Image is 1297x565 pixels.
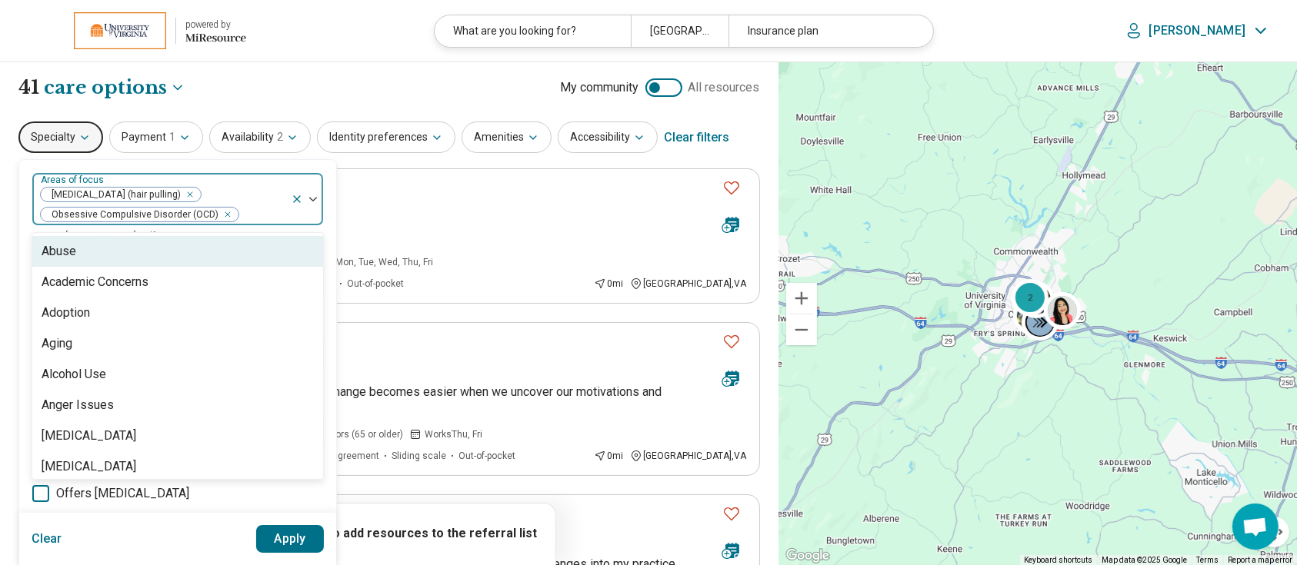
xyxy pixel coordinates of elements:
p: Healing, growth, nourishment are within reach! Change becomes easier when we uncover our motivati... [78,383,747,420]
button: Zoom in [786,283,817,314]
button: Specialty [18,121,103,153]
h1: 41 [18,75,185,101]
span: Out-of-pocket [458,449,515,463]
div: 0 mi [594,449,624,463]
button: Care options [44,75,185,101]
button: Zoom out [786,314,817,345]
span: Offers [MEDICAL_DATA] [56,484,189,503]
span: care options [44,75,167,101]
span: 1 [169,129,175,145]
p: Positive Psychology for Positive Change [78,229,747,248]
p: Click icon to add resources to the referral list [241,525,537,543]
button: Payment1 [109,121,203,153]
div: [MEDICAL_DATA] [42,457,136,476]
img: University of Virginia [74,12,166,49]
span: [MEDICAL_DATA] (hair pulling) [41,188,185,202]
button: Favorite [716,326,747,357]
div: What are you looking for? [435,15,630,47]
span: Works Mon, Tue, Wed, Thu, Fri [308,255,433,269]
button: Identity preferences [317,121,455,153]
span: Map data ©2025 Google [1102,556,1187,564]
p: [PERSON_NAME] [1149,23,1245,38]
div: Insurance plan [729,15,924,47]
div: Alcohol Use [42,365,106,384]
a: Terms (opens in new tab) [1196,556,1219,564]
button: Apply [256,525,325,553]
span: All resources [689,78,760,97]
a: Report a map error [1228,556,1292,564]
div: powered by [185,18,246,32]
span: Works Thu, Fri [425,427,482,441]
div: [GEOGRAPHIC_DATA] , VA [630,449,747,463]
div: Abuse [42,242,76,261]
div: Anger Issues [42,396,114,414]
button: Clear [32,525,62,553]
div: Adoption [42,304,90,322]
button: Favorite [716,172,747,204]
div: Academic Concerns [42,273,148,291]
button: Favorite [716,498,747,530]
div: [MEDICAL_DATA] [42,427,136,445]
div: Aging [42,334,72,353]
a: University of Virginiapowered by [25,12,246,49]
span: Out-of-pocket [347,277,404,291]
button: Amenities [462,121,552,153]
div: Open chat [1232,504,1279,550]
span: 2 [277,129,283,145]
div: 2 [1012,279,1049,316]
div: [GEOGRAPHIC_DATA] , VA [630,277,747,291]
span: Obsessive Compulsive Disorder (OCD) [41,208,223,222]
button: Accessibility [558,121,658,153]
div: Clear filters [664,119,729,156]
span: Anxiety, [MEDICAL_DATA], Self-Esteem, etc. [32,231,205,241]
div: 0 mi [594,277,624,291]
div: [GEOGRAPHIC_DATA], [GEOGRAPHIC_DATA] [631,15,729,47]
label: Areas of focus [41,174,107,185]
span: My community [561,78,639,97]
button: Availability2 [209,121,311,153]
span: Sliding scale [392,449,446,463]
